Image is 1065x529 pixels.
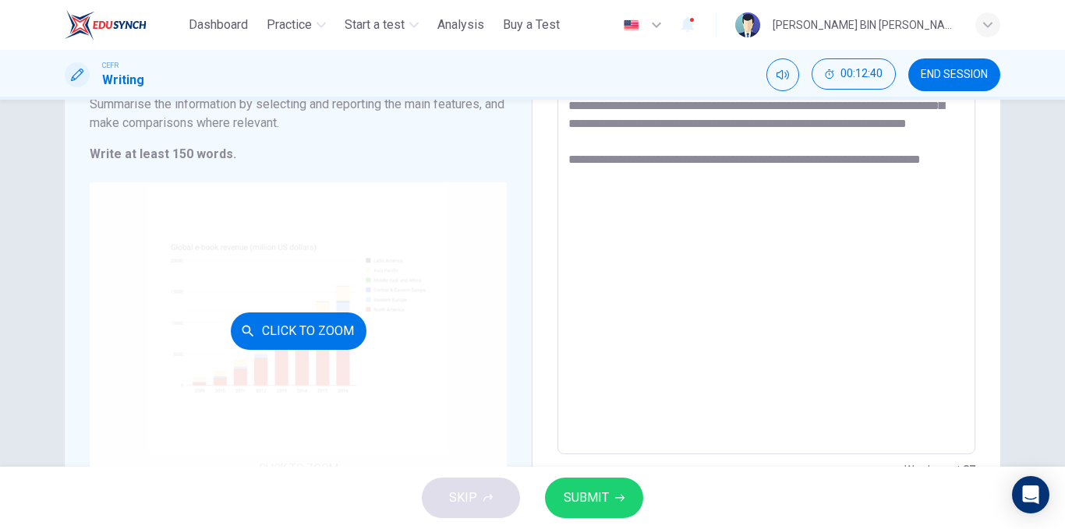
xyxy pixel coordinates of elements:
[766,58,799,91] div: Mute
[338,11,425,39] button: Start a test
[503,16,560,34] span: Buy a Test
[963,464,975,476] strong: 87
[90,146,236,161] strong: Write at least 150 words.
[621,19,641,31] img: en
[431,11,490,39] button: Analysis
[497,11,566,39] button: Buy a Test
[345,16,405,34] span: Start a test
[773,16,957,34] div: [PERSON_NAME] BIN [PERSON_NAME]
[812,58,896,90] button: 00:12:40
[102,60,119,71] span: CEFR
[908,58,1000,91] button: END SESSION
[267,16,312,34] span: Practice
[545,478,643,518] button: SUBMIT
[812,58,896,91] div: Hide
[437,16,484,34] span: Analysis
[231,312,366,350] button: Click to Zoom
[564,487,609,509] span: SUBMIT
[189,16,248,34] span: Dashboard
[1012,476,1049,513] div: Open Intercom Messenger
[840,68,883,80] span: 00:12:40
[182,11,254,39] button: Dashboard
[921,69,988,81] span: END SESSION
[260,11,332,39] button: Practice
[102,71,144,90] h1: Writing
[65,9,182,41] a: ELTC logo
[904,460,975,479] h6: Word count :
[735,12,760,37] img: Profile picture
[65,9,147,41] img: ELTC logo
[90,95,507,132] h6: Summarise the information by selecting and reporting the main features, and make comparisons wher...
